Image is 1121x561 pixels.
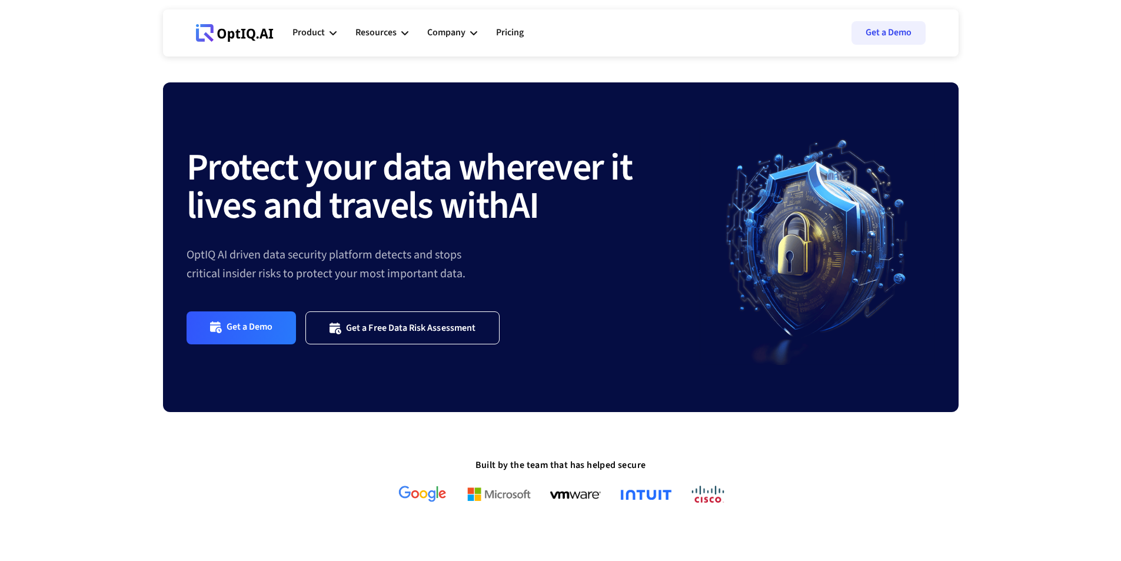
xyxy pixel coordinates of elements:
[427,15,477,51] div: Company
[305,311,500,344] a: Get a Free Data Risk Assessment
[509,179,539,233] strong: AI
[346,322,475,334] div: Get a Free Data Risk Assessment
[292,25,325,41] div: Product
[196,15,274,51] a: Webflow Homepage
[355,15,408,51] div: Resources
[227,321,273,334] div: Get a Demo
[851,21,926,45] a: Get a Demo
[496,15,524,51] a: Pricing
[187,141,633,233] strong: Protect your data wherever it lives and travels with
[187,245,700,283] div: OptIQ AI driven data security platform detects and stops critical insider risks to protect your m...
[187,311,297,344] a: Get a Demo
[292,15,337,51] div: Product
[355,25,397,41] div: Resources
[475,459,646,472] strong: Built by the team that has helped secure
[427,25,465,41] div: Company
